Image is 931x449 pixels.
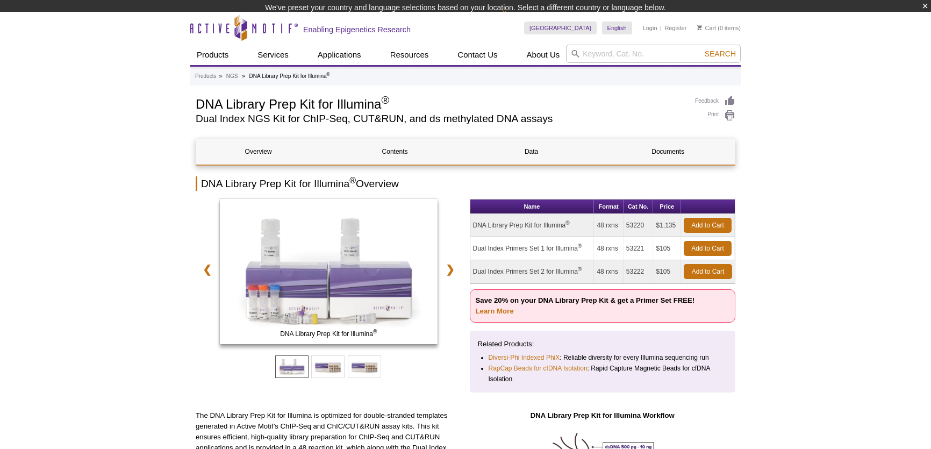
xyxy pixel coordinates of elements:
[373,329,377,334] sup: ®
[524,22,597,34] a: [GEOGRAPHIC_DATA]
[251,45,295,65] a: Services
[470,214,595,237] td: DNA Library Prep Kit for Illumina
[384,45,435,65] a: Resources
[469,139,593,165] a: Data
[502,8,531,33] img: Change Here
[349,176,356,185] sup: ®
[470,260,595,283] td: Dual Index Primers Set 2 for Illumina
[624,214,654,237] td: 53220
[624,199,654,214] th: Cat No.
[226,72,238,81] a: NGS
[451,45,504,65] a: Contact Us
[489,352,560,363] a: Diversi-Phi Indexed PhiX
[489,352,718,363] li: : Reliable diversity for every Illumina sequencing run
[489,363,718,384] li: : Rapid Capture Magnetic Beads for cfDNA Isolation
[196,95,684,111] h1: DNA Library Prep Kit for Illumina
[333,139,457,165] a: Contents
[470,237,595,260] td: Dual Index Primers Set 1 for Illumina
[311,45,368,65] a: Applications
[196,114,684,124] h2: Dual Index NGS Kit for ChIP-Seq, CUT&RUN, and ds methylated DNA assays
[653,214,681,237] td: $1,135
[653,260,681,283] td: $105
[565,220,569,226] sup: ®
[249,73,330,79] li: DNA Library Prep Kit for Illumina
[664,24,686,32] a: Register
[695,110,735,122] a: Print
[219,73,222,79] li: »
[439,257,462,282] a: ❯
[594,260,623,283] td: 48 rxns
[196,176,735,191] h2: DNA Library Prep Kit for Illumina Overview
[327,72,330,77] sup: ®
[578,266,582,272] sup: ®
[470,199,595,214] th: Name
[684,218,732,233] a: Add to Cart
[578,243,582,249] sup: ®
[653,237,681,260] td: $105
[697,22,741,34] li: (0 items)
[624,260,654,283] td: 53222
[705,49,736,58] span: Search
[697,25,702,30] img: Your Cart
[594,199,623,214] th: Format
[190,45,235,65] a: Products
[196,139,320,165] a: Overview
[566,45,741,63] input: Keyword, Cat. No.
[594,214,623,237] td: 48 rxns
[220,199,438,347] a: DNA Library Prep Kit for Illumina
[242,73,245,79] li: »
[684,264,732,279] a: Add to Cart
[222,329,435,339] span: DNA Library Prep Kit for Illumina
[489,363,588,374] a: RapCap Beads for cfDNA Isolation
[653,199,681,214] th: Price
[195,72,216,81] a: Products
[594,237,623,260] td: 48 rxns
[531,411,675,419] strong: DNA Library Prep Kit for Illumina Workflow
[606,139,730,165] a: Documents
[303,25,411,34] h2: Enabling Epigenetics Research
[478,339,728,350] p: Related Products:
[660,22,662,34] li: |
[602,22,632,34] a: English
[381,94,389,106] sup: ®
[624,237,654,260] td: 53221
[476,307,514,315] a: Learn More
[476,296,695,315] strong: Save 20% on your DNA Library Prep Kit & get a Primer Set FREE!
[196,257,219,282] a: ❮
[684,241,732,256] a: Add to Cart
[220,199,438,344] img: DNA Library Prep Kit for Illumina
[520,45,567,65] a: About Us
[643,24,657,32] a: Login
[701,49,739,59] button: Search
[695,95,735,107] a: Feedback
[697,24,716,32] a: Cart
